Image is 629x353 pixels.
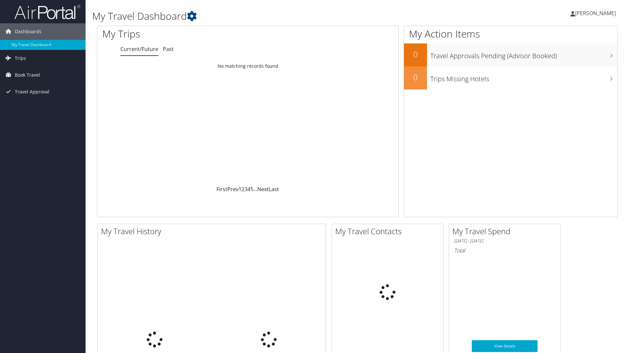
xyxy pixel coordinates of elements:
[227,186,239,193] a: Prev
[404,27,617,41] h1: My Action Items
[472,340,538,352] a: View Details
[250,186,253,193] a: 5
[15,67,40,83] span: Book Travel
[269,186,279,193] a: Last
[97,60,398,72] td: No matching records found
[404,72,427,83] h2: 0
[92,9,446,23] h1: My Travel Dashboard
[257,186,269,193] a: Next
[216,186,227,193] a: First
[101,226,326,237] h2: My Travel History
[163,45,174,53] a: Past
[575,10,616,17] span: [PERSON_NAME]
[14,4,80,20] img: airportal-logo.png
[570,3,622,23] a: [PERSON_NAME]
[452,226,560,237] h2: My Travel Spend
[102,27,268,41] h1: My Trips
[430,48,617,61] h3: Travel Approvals Pending (Advisor Booked)
[15,84,49,100] span: Travel Approval
[404,66,617,89] a: 0Trips Missing Hotels
[244,186,247,193] a: 3
[404,49,427,60] h2: 0
[239,186,241,193] a: 1
[241,186,244,193] a: 2
[404,43,617,66] a: 0Travel Approvals Pending (Advisor Booked)
[454,247,555,254] h6: Total
[430,71,617,84] h3: Trips Missing Hotels
[253,186,257,193] span: …
[120,45,158,53] a: Current/Future
[15,23,41,40] span: Dashboards
[247,186,250,193] a: 4
[454,238,555,244] h6: [DATE] - [DATE]
[335,226,443,237] h2: My Travel Contacts
[15,50,26,66] span: Trips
